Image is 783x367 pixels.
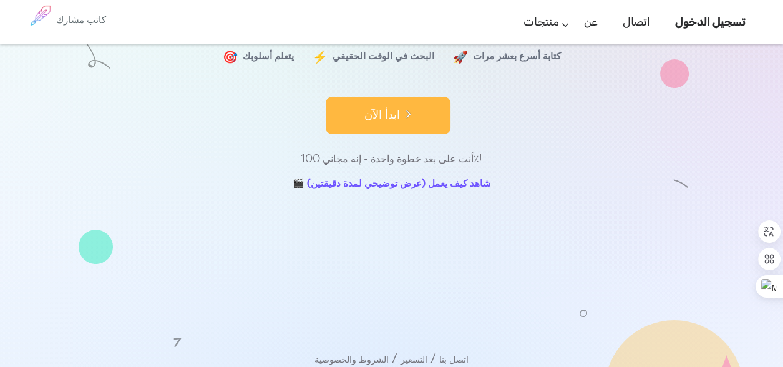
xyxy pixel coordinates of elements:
font: التسعير [401,353,427,366]
font: / [430,350,436,366]
font: كتابة أسرع بعشر مرات [473,49,561,63]
font: اتصل بنا [439,353,469,366]
font: عن [584,15,598,29]
font: أنت على بعد خطوة واحدة - إنه مجاني 100٪! [301,151,482,165]
img: شكل [79,230,113,264]
font: منتجات [523,15,559,29]
a: عن [584,4,598,41]
font: تسجيل الدخول [675,15,746,29]
a: اتصال [623,4,650,41]
a: تسجيل الدخول [675,4,746,41]
font: الشروط والخصوصية [314,353,389,366]
font: يتعلم أسلوبك [243,49,294,63]
font: 🚀 [453,47,468,65]
img: شكل [580,309,587,316]
font: 🎯 [223,47,238,65]
img: شكل [172,336,183,347]
button: ابدأ الآن [326,97,450,134]
a: 🎬 شاهد كيف يعمل (عرض توضيحي لمدة دقيقتين) [293,175,491,194]
font: البحث في الوقت الحقيقي [333,49,434,63]
font: 🎬 شاهد كيف يعمل (عرض توضيحي لمدة دقيقتين) [293,176,491,190]
font: ⚡ [313,47,328,65]
a: منتجات [523,4,559,41]
font: / [392,350,397,366]
font: كاتب مشارك [56,12,106,26]
font: ابدأ الآن [364,106,400,123]
font: اتصال [623,15,650,29]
